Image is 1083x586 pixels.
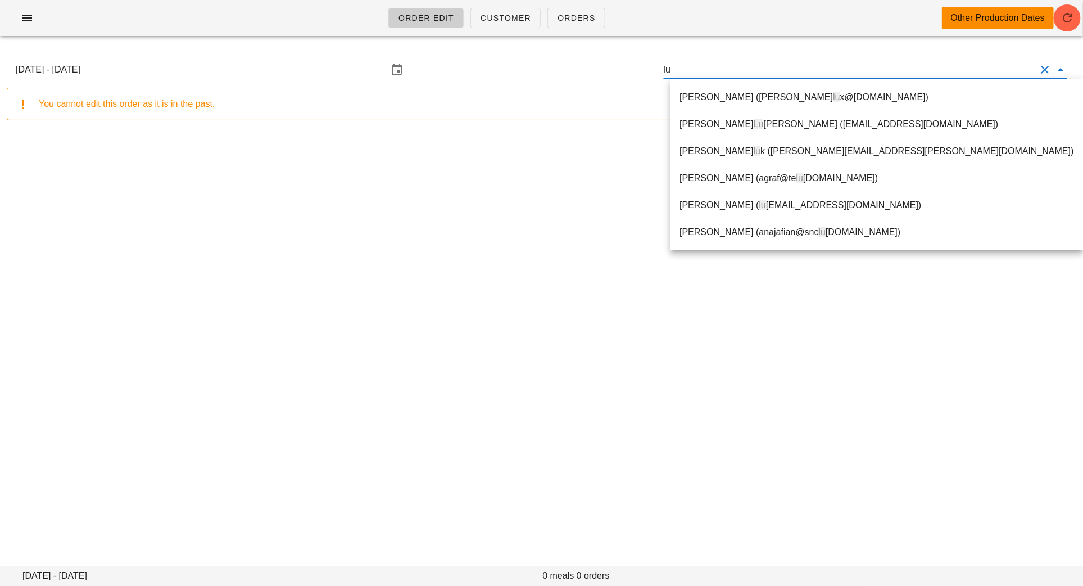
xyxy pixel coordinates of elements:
div: [PERSON_NAME] k ([PERSON_NAME][EMAIL_ADDRESS][PERSON_NAME][DOMAIN_NAME]) [679,146,1074,156]
div: [PERSON_NAME] ([PERSON_NAME] x@[DOMAIN_NAME]) [679,92,1074,102]
span: You cannot edit this order as it is in the past. [39,99,215,109]
span: Lu [754,119,764,129]
div: [PERSON_NAME] (anajafian@snc [DOMAIN_NAME]) [679,227,1074,237]
div: [PERSON_NAME] [PERSON_NAME] ([EMAIL_ADDRESS][DOMAIN_NAME]) [679,119,1074,129]
div: Other Production Dates [951,11,1045,25]
span: lu [796,173,803,183]
div: [PERSON_NAME] ( [EMAIL_ADDRESS][DOMAIN_NAME]) [679,200,1074,210]
a: Customer [470,8,541,28]
span: lu [833,92,840,102]
span: lu [754,146,760,156]
a: Orders [547,8,605,28]
a: Order Edit [388,8,464,28]
div: [PERSON_NAME] (agraf@te [DOMAIN_NAME]) [679,173,1074,183]
button: Clear Customer [1038,63,1052,76]
span: lu [818,227,825,237]
span: lu [759,200,765,210]
span: Order Edit [398,13,454,22]
span: Customer [480,13,531,22]
span: Orders [557,13,596,22]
